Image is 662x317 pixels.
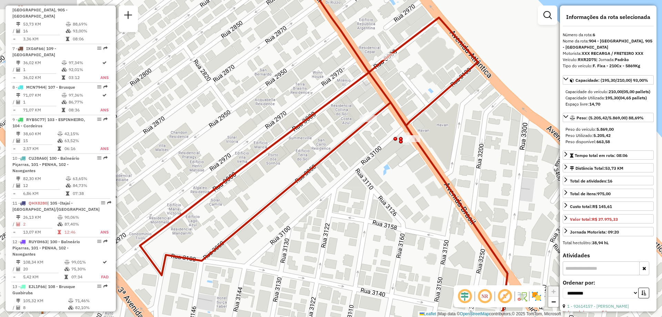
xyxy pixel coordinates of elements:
[62,108,65,112] i: Tempo total em rota
[23,74,61,81] td: 36,02 KM
[68,92,100,99] td: 97,36%
[592,217,618,222] strong: R$ 37.975,33
[567,304,629,309] a: 1 - 92614157 - [PERSON_NAME]
[582,51,643,56] strong: XXX RECARGA / FRETEIRO XXX
[563,227,654,236] a: Jornada Motorista: 09:20
[12,221,16,228] td: /
[548,286,559,297] a: Zoom in
[563,14,654,20] h4: Informações da rota selecionada
[75,297,108,304] td: 71,46%
[23,145,57,152] td: 2,57 KM
[16,306,20,310] i: Total de Atividades
[102,61,107,65] i: Rota otimizada
[68,74,100,81] td: 03:12
[62,100,67,104] i: % de utilização da cubagem
[68,107,100,113] td: 08:36
[597,191,611,196] strong: 975,00
[23,304,68,311] td: 8
[460,311,489,316] a: OpenStreetMap
[605,95,619,100] strong: 195,30
[72,175,107,182] td: 63,65%
[16,222,20,226] i: Total de Atividades
[23,266,64,273] td: 20
[12,28,16,34] td: /
[16,100,20,104] i: Total de Atividades
[68,299,73,303] i: % de utilização do peso
[563,252,654,259] h4: Atividades
[103,85,108,89] em: Rota exportada
[23,259,64,266] td: 108,34 KM
[12,66,16,73] td: /
[563,38,654,50] div: Nome da rota:
[23,107,61,113] td: 71,07 KM
[72,28,107,34] td: 93,00%
[570,191,611,197] div: Total de itens:
[23,59,61,66] td: 36,02 KM
[71,259,101,266] td: 99,01%
[23,274,64,280] td: 5,42 KM
[103,117,108,121] em: Rota exportada
[97,239,101,244] em: Opções
[477,288,493,305] span: Ocultar NR
[563,214,654,224] a: Valor total:R$ 37.975,33
[102,93,107,97] i: Rota otimizada
[638,288,649,298] button: Ordem crescente
[23,229,57,236] td: 13,07 KM
[16,299,20,303] i: Distância Total
[16,267,20,271] i: Total de Atividades
[29,156,47,161] span: CUJ8A60
[58,230,61,234] i: Tempo total em rota
[12,1,68,19] span: 6 -
[12,36,16,42] td: =
[26,46,43,51] span: IXG6F66
[565,95,651,101] div: Capacidade Utilizada:
[23,99,61,106] td: 1
[12,156,79,173] span: 10 -
[62,76,65,80] i: Tempo total em rota
[16,215,20,219] i: Distância Total
[420,311,436,316] a: Leaflet
[72,36,107,42] td: 08:06
[592,240,609,245] strong: 38,94 hL
[563,163,654,172] a: Distância Total:53,73 KM
[58,215,63,219] i: % de utilização do peso
[563,278,654,287] label: Ordenar por:
[437,311,438,316] span: |
[516,291,528,302] img: Fluxo de ruas
[66,29,71,33] i: % de utilização da cubagem
[593,32,595,37] strong: 6
[97,284,101,288] em: Opções
[12,190,16,197] td: =
[563,113,654,122] a: Peso: (5.205,42/5.869,00) 88,69%
[64,145,92,152] td: 06:16
[16,29,20,33] i: Total de Atividades
[563,123,654,148] div: Peso: (5.205,42/5.869,00) 88,69%
[565,127,614,132] span: Peso do veículo:
[576,115,644,120] span: Peso: (5.205,42/5.869,00) 88,69%
[64,260,70,264] i: % de utilização do peso
[103,46,108,50] em: Rota exportada
[563,63,654,69] div: Tipo do veículo:
[12,137,16,144] td: /
[23,175,66,182] td: 82,30 KM
[29,239,47,244] span: RUY0H63
[72,21,107,28] td: 88,69%
[16,132,20,136] i: Distância Total
[103,156,108,160] em: Rota exportada
[570,165,623,171] div: Distância Total:
[12,200,100,212] span: | 105 -Itajaí - [GEOGRAPHIC_DATA]/[GEOGRAPHIC_DATA]
[570,178,612,184] span: Total de atividades:
[531,291,542,302] img: Exibir/Ocultar setores
[121,8,135,24] a: Nova sessão e pesquisa
[23,28,66,34] td: 16
[16,184,20,188] i: Total de Atividades
[12,145,16,152] td: =
[26,117,44,122] span: RYB5C77
[101,201,105,205] em: Opções
[575,78,648,83] span: Capacidade: (195,30/210,00) 93,00%
[608,178,612,184] strong: 16
[589,101,600,107] strong: 14,70
[62,68,67,72] i: % de utilização da cubagem
[68,66,100,73] td: 92,01%
[97,85,101,89] em: Opções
